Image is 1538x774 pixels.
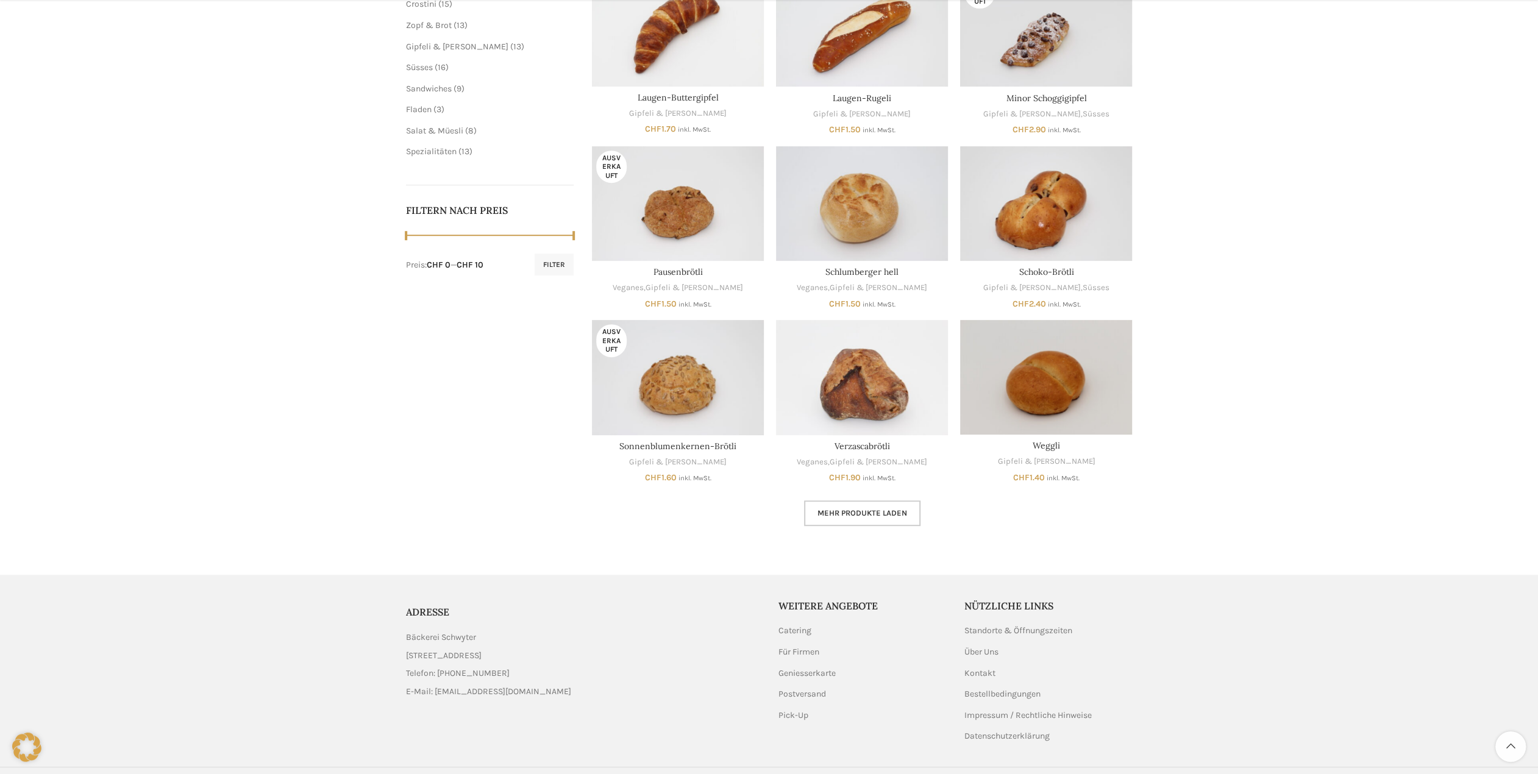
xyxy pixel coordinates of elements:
a: Gipfeli & [PERSON_NAME] [629,456,727,468]
small: inkl. MwSt. [678,126,711,133]
span: Mehr Produkte laden [817,508,907,518]
span: CHF [645,472,661,483]
h5: Filtern nach Preis [406,204,574,217]
bdi: 2.90 [1012,124,1045,135]
a: Spezialitäten [406,146,457,157]
a: Veganes [613,282,644,294]
bdi: 1.60 [645,472,677,483]
a: Sandwiches [406,83,452,94]
span: 3 [436,104,441,115]
span: 13 [513,41,521,52]
a: Impressum / Rechtliche Hinweise [964,709,1093,722]
span: CHF 0 [427,260,450,270]
span: CHF [829,299,846,309]
span: CHF [645,124,661,134]
a: Postversand [778,688,827,700]
a: Gipfeli & [PERSON_NAME] [830,456,927,468]
a: Sonnenblumenkernen-Brötli [592,320,764,435]
a: Zopf & Brot [406,20,452,30]
a: Weggli [960,320,1132,435]
a: Süsses [406,62,433,73]
span: Ausverkauft [596,151,627,183]
a: Gipfeli & [PERSON_NAME] [830,282,927,294]
a: Gipfeli & [PERSON_NAME] [629,108,727,119]
a: Süsses [1083,108,1109,120]
bdi: 1.70 [645,124,676,134]
bdi: 2.40 [1012,299,1045,309]
span: CHF [1013,472,1030,483]
span: 13 [457,20,465,30]
small: inkl. MwSt. [1047,300,1080,308]
a: Geniesserkarte [778,667,837,680]
a: Gipfeli & [PERSON_NAME] [406,41,508,52]
a: Minor Schoggigipfel [1006,93,1086,104]
small: inkl. MwSt. [863,474,895,482]
h5: Weitere Angebote [778,599,947,612]
bdi: 1.50 [829,124,861,135]
bdi: 1.40 [1013,472,1045,483]
a: Pausenbrötli [653,266,703,277]
bdi: 1.50 [829,299,861,309]
a: List item link [406,667,760,680]
a: Fladen [406,104,432,115]
small: inkl. MwSt. [1047,474,1080,482]
button: Filter [535,254,574,275]
a: Veganes [797,282,828,294]
a: Standorte & Öffnungszeiten [964,625,1073,637]
a: Gipfeli & [PERSON_NAME] [997,456,1095,467]
small: inkl. MwSt. [863,300,895,308]
bdi: 1.90 [829,472,861,483]
a: Catering [778,625,813,637]
small: inkl. MwSt. [678,474,711,482]
a: Süsses [1083,282,1109,294]
small: inkl. MwSt. [678,300,711,308]
div: Preis: — [406,259,483,271]
span: ADRESSE [406,606,449,618]
a: Schlumberger hell [776,146,948,261]
span: Bäckerei Schwyter [406,631,476,644]
a: Gipfeli & [PERSON_NAME] [813,108,911,120]
a: Kontakt [964,667,997,680]
a: Gipfeli & [PERSON_NAME] [983,108,1081,120]
a: Laugen-Buttergipfel [638,92,719,103]
span: E-Mail: [EMAIL_ADDRESS][DOMAIN_NAME] [406,685,571,698]
div: , [592,282,764,294]
a: Veganes [797,456,828,468]
a: Laugen-Rugeli [833,93,891,104]
a: Salat & Müesli [406,126,463,136]
a: Datenschutzerklärung [964,730,1051,742]
a: Über Uns [964,646,1000,658]
span: CHF [1012,124,1028,135]
span: 9 [457,83,461,94]
a: Schoko-Brötli [960,146,1132,261]
a: Mehr Produkte laden [804,500,920,526]
a: Verzascabrötli [776,320,948,435]
span: 13 [461,146,469,157]
span: Ausverkauft [596,324,627,357]
span: CHF [645,299,661,309]
h5: Nützliche Links [964,599,1133,612]
span: CHF [829,124,846,135]
div: , [776,456,948,468]
bdi: 1.50 [645,299,677,309]
small: inkl. MwSt. [863,126,895,134]
a: Pausenbrötli [592,146,764,261]
a: Für Firmen [778,646,821,658]
small: inkl. MwSt. [1047,126,1080,134]
a: Gipfeli & [PERSON_NAME] [646,282,743,294]
span: 8 [468,126,474,136]
span: CHF [829,472,846,483]
a: Pick-Up [778,709,810,722]
div: , [776,282,948,294]
a: Gipfeli & [PERSON_NAME] [983,282,1081,294]
span: CHF 10 [457,260,483,270]
div: , [960,282,1132,294]
span: 16 [438,62,446,73]
span: CHF [1012,299,1028,309]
